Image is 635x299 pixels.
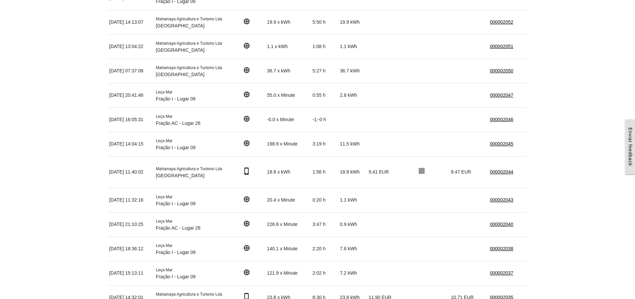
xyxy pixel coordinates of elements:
td: [DATE] 15:13:11 [108,261,154,285]
a: 000002044 [490,169,513,175]
span: Mahamaya Agricultura e Turismo Lda [156,65,222,70]
td: 5:50 h [311,10,338,34]
td: 36.7 x kWh [265,59,311,83]
i: memory [243,115,251,123]
td: 0.9 kWh [338,212,367,237]
td: [DATE] 16:05:31 [108,107,154,132]
td: 1.1 kWh [338,34,367,59]
span: Leça Mar [156,114,173,119]
td: [DATE] 11:40:02 [108,156,154,188]
td: 1:08 h [311,34,338,59]
td: 226.8 x Minute [265,212,311,237]
span: [GEOGRAPHIC_DATA] [156,23,205,28]
td: 1:56 h [311,156,338,188]
a: 000002052 [490,19,513,25]
span: [GEOGRAPHIC_DATA] [156,47,205,53]
td: 2:20 h [311,237,338,261]
i: memory [243,17,251,25]
span: Fração I - Lugar 09 [156,145,196,150]
span: Leça Mar [156,268,173,272]
td: 9.41 EUR [367,156,400,188]
a: 000002037 [490,270,513,276]
i: memory [243,244,251,252]
span: Mahamaya Agricultura e Turismo Lda [156,292,222,297]
td: 55.0 x Minute [265,83,311,107]
span: Leça Mar [156,195,173,199]
span: Mahamaya Agricultura e Turismo Lda [156,41,222,46]
td: 1.1 kWh [338,188,367,212]
i: phone_iphone [243,167,251,175]
td: -0.0 x Minute [265,107,311,132]
span: [GEOGRAPHIC_DATA] [156,173,205,178]
span: Fração AC - Lugar 26 [156,120,201,126]
span: [GEOGRAPHIC_DATA] [156,72,205,77]
a: 000002043 [490,197,513,203]
td: 18.8 x kWh [265,156,311,188]
td: 140.1 x Minute [265,237,311,261]
a: Enviar feedback [625,119,635,174]
i: memory [243,195,251,203]
td: 19.9 kWh [338,10,367,34]
i: memory [243,42,251,50]
span: Fração I - Lugar 09 [156,250,196,255]
a: 000002051 [490,44,513,49]
span: Mahamaya Agricultura e Turismo Lda [156,17,222,21]
td: 19.9 x kWh [265,10,311,34]
span: Leça Mar [156,219,173,224]
td: 20.4 x Minute [265,188,311,212]
i: memory [243,90,251,98]
td: [DATE] 20:41:46 [108,83,154,107]
span: Mahamaya Agricultura e Turismo Lda [156,167,222,171]
td: [DATE] 18:36:12 [108,237,154,261]
a: 000002046 [490,117,513,122]
span: Leça Mar [156,90,173,94]
td: 0:20 h [311,188,338,212]
td: 0:55 h [311,83,338,107]
a: 000002050 [490,68,513,73]
a: 000002038 [490,246,513,251]
td: 8.47 EUR [449,156,488,188]
td: [DATE] 13:04:22 [108,34,154,59]
i: memory [243,66,251,74]
td: [DATE] 14:04:15 [108,132,154,156]
td: [DATE] 14:13:07 [108,10,154,34]
td: [DATE] 11:32:16 [108,188,154,212]
i: memory [243,139,251,147]
td: 121.9 x Minute [265,261,311,285]
span: Leça Mar [156,138,173,143]
td: 18.8 kWh [338,156,367,188]
td: 36.7 kWh [338,59,367,83]
a: 000002045 [490,141,513,146]
span: Fração I - Lugar 09 [156,201,196,206]
a: 000002040 [490,222,513,227]
td: 11.5 kWh [338,132,367,156]
span: Fração I - Lugar 09 [156,96,196,101]
td: 2.8 kWh [338,83,367,107]
span: Fração AC - Lugar 26 [156,225,201,231]
td: 5:27 h [311,59,338,83]
span: Leça Mar [156,243,173,248]
td: 7.2 kWh [338,261,367,285]
i: memory [243,220,251,228]
a: 000002047 [490,92,513,98]
td: 2:02 h [311,261,338,285]
td: 198.9 x Minute [265,132,311,156]
td: 7.8 kWh [338,237,367,261]
span: Fração I - Lugar 09 [156,274,196,279]
td: 3:47 h [311,212,338,237]
td: 1.1 x kWh [265,34,311,59]
td: [DATE] 21:10:25 [108,212,154,237]
i: memory [243,268,251,276]
td: 3:19 h [311,132,338,156]
td: -1:-0 h [311,107,338,132]
td: [DATE] 07:37:08 [108,59,154,83]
